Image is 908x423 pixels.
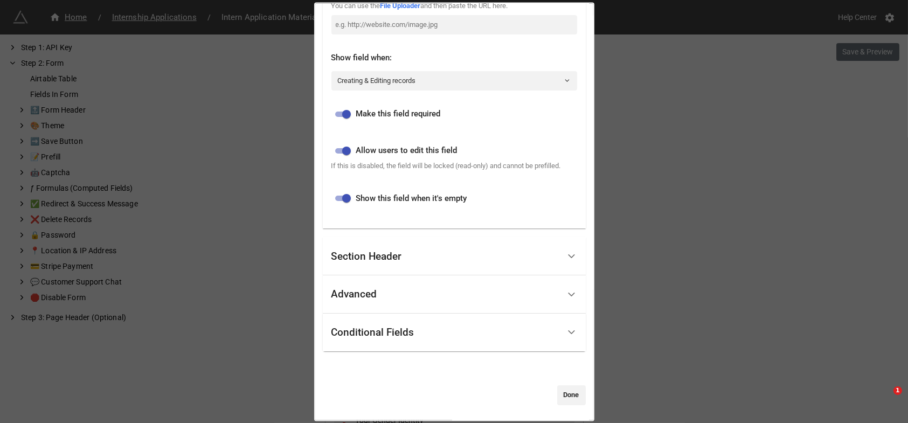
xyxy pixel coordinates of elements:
span: 1 [893,386,902,395]
a: File Uploader [380,2,421,10]
a: Creating & Editing records [331,71,577,91]
div: Section Header [331,251,402,262]
iframe: Intercom live chat [871,386,897,412]
span: Show this field when it's empty [356,192,467,205]
a: Done [557,386,586,405]
div: Conditional Fields [331,327,414,338]
span: Make this field required [356,108,441,121]
span: and then paste the URL here. [421,2,508,10]
div: Conditional Fields [323,314,586,352]
div: Show field when: [331,52,577,65]
div: If this is disabled, the field will be locked (read-only) and cannot be prefilled. [331,161,577,171]
div: Advanced [331,289,377,300]
input: e.g. http://website.com/image.jpg [331,15,577,34]
span: Allow users to edit this field [356,145,458,158]
span: You can use the [331,2,380,10]
div: Section Header [323,238,586,276]
div: Advanced [323,275,586,314]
